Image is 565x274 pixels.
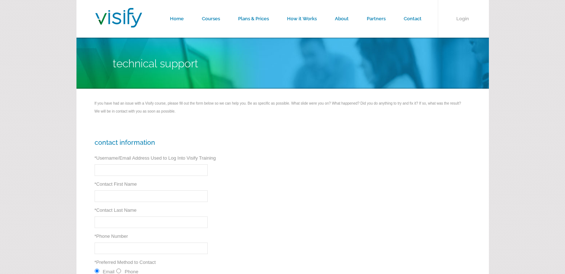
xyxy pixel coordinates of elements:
[95,155,216,161] label: Username/Email Address Used to Log Into Visify Training
[113,57,198,70] span: Technical Support
[95,139,471,146] h3: Contact Information
[95,207,137,213] label: Contact Last Name
[95,19,142,30] a: Visify Training
[95,233,128,239] label: Phone Number
[95,181,137,187] label: Contact First Name
[95,260,156,265] label: Preferred Method to Contact
[95,101,471,113] div: If you have had an issue with a Visify course, please fill out the form below so we can help you....
[95,8,142,28] img: Visify Training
